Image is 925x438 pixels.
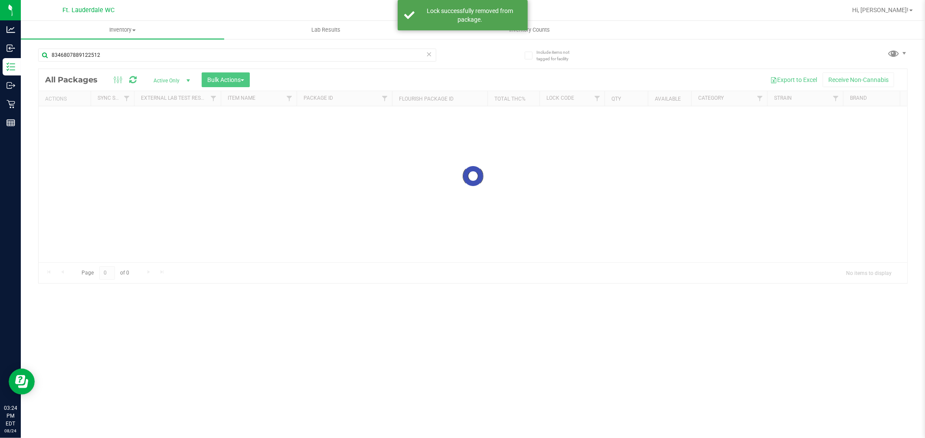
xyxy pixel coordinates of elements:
[7,44,15,52] inline-svg: Inbound
[62,7,114,14] span: Ft. Lauderdale WC
[497,26,562,34] span: Inventory Counts
[7,118,15,127] inline-svg: Reports
[300,26,352,34] span: Lab Results
[38,49,436,62] input: Search Package ID, Item Name, SKU, Lot or Part Number...
[21,21,224,39] a: Inventory
[7,62,15,71] inline-svg: Inventory
[224,21,428,39] a: Lab Results
[419,7,521,24] div: Lock successfully removed from package.
[7,81,15,90] inline-svg: Outbound
[4,404,17,428] p: 03:24 PM EDT
[7,25,15,34] inline-svg: Analytics
[7,100,15,108] inline-svg: Retail
[536,49,580,62] span: Include items not tagged for facility
[428,21,631,39] a: Inventory Counts
[21,26,224,34] span: Inventory
[4,428,17,434] p: 08/24
[426,49,432,60] span: Clear
[852,7,909,13] span: Hi, [PERSON_NAME]!
[9,369,35,395] iframe: Resource center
